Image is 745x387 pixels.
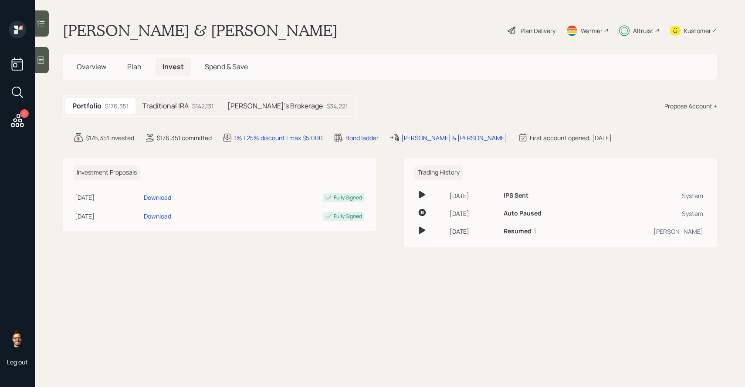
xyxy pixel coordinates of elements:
[334,212,362,220] div: Fully Signed
[684,26,711,35] div: Kustomer
[75,193,140,202] div: [DATE]
[504,228,532,235] h6: Resumed
[450,209,497,218] div: [DATE]
[326,101,348,111] div: $34,221
[334,194,362,202] div: Fully Signed
[595,227,703,236] div: [PERSON_NAME]
[192,101,213,111] div: $142,131
[234,133,323,142] div: 1% | 25% discount | max $5,000
[63,21,338,40] h1: [PERSON_NAME] & [PERSON_NAME]
[142,102,189,110] h5: Traditional IRA
[144,212,171,221] div: Download
[205,62,248,71] span: Spend & Save
[157,133,212,142] div: $176,351 committed
[227,102,323,110] h5: [PERSON_NAME]'s Brokerage
[595,209,703,218] div: System
[144,193,171,202] div: Download
[163,62,184,71] span: Invest
[73,165,140,180] h6: Investment Proposals
[581,26,603,35] div: Warmer
[595,191,703,200] div: System
[530,133,612,142] div: First account opened: [DATE]
[75,212,140,221] div: [DATE]
[633,26,654,35] div: Altruist
[504,192,528,199] h6: IPS Sent
[85,133,134,142] div: $176,351 invested
[504,210,542,217] h6: Auto Paused
[77,62,106,71] span: Overview
[72,102,102,110] h5: Portfolio
[521,26,555,35] div: Plan Delivery
[9,330,26,347] img: sami-boghos-headshot.png
[664,101,717,111] div: Propose Account +
[7,358,28,366] div: Log out
[414,165,463,180] h6: Trading History
[450,191,497,200] div: [DATE]
[401,133,507,142] div: [PERSON_NAME] & [PERSON_NAME]
[450,227,497,236] div: [DATE]
[105,101,129,111] div: $176,351
[127,62,142,71] span: Plan
[20,109,29,118] div: 2
[345,133,379,142] div: Bond ladder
